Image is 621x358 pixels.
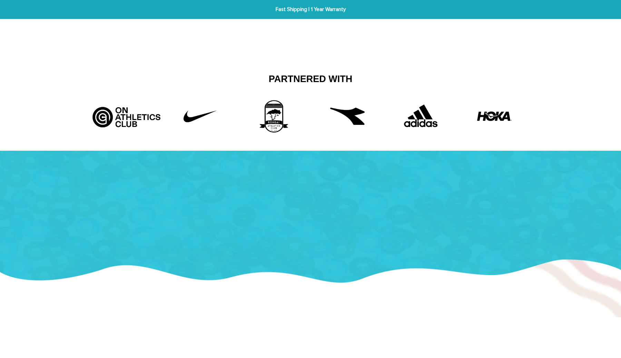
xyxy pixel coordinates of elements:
[395,99,447,133] img: Adidas.png
[477,99,512,133] img: HOKA-logo.webp
[330,99,365,133] img: free-diadora-logo-icon-download-in-svg-png-gif-file-formats--brand-fashion-pack-logos-icons-28542...
[90,99,163,129] img: Artboard_5_bcd5fb9d-526a-4748-82a7-e4a7ed1c43f8.jpg
[190,6,431,13] span: Fast Shipping | 1 Year Warranty
[248,99,299,133] img: 3rd_partner.png
[174,99,226,133] img: Untitled-1_42f22808-10d6-43b8-a0fd-fffce8cf9462.png
[95,73,526,85] h2: Partnered With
